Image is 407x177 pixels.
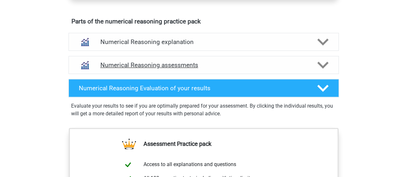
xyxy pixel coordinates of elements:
img: numerical reasoning assessments [77,57,93,73]
a: Numerical Reasoning Evaluation of your results [66,79,341,97]
h4: Parts of the numerical reasoning practice pack [71,18,336,25]
a: explanations Numerical Reasoning explanation [66,33,341,51]
h4: Numerical Reasoning assessments [100,61,307,69]
h4: Numerical Reasoning Evaluation of your results [79,84,307,92]
img: numerical reasoning explanations [77,34,93,50]
a: assessments Numerical Reasoning assessments [66,56,341,74]
p: Evaluate your results to see if you are optimally prepared for your assessment. By clicking the i... [71,102,336,118]
h4: Numerical Reasoning explanation [100,38,307,46]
